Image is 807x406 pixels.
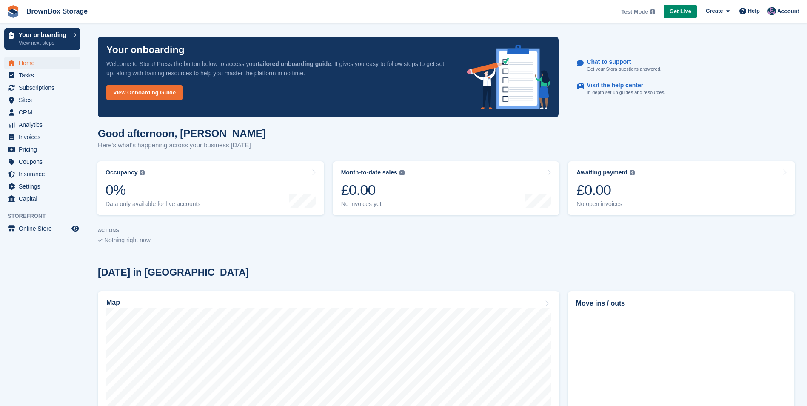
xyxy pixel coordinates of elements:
[106,299,120,306] h2: Map
[19,131,70,143] span: Invoices
[257,60,331,67] strong: tailored onboarding guide
[341,200,405,208] div: No invoices yet
[106,45,185,55] p: Your onboarding
[98,267,249,278] h2: [DATE] in [GEOGRAPHIC_DATA]
[8,212,85,220] span: Storefront
[19,143,70,155] span: Pricing
[98,140,266,150] p: Here's what's happening across your business [DATE]
[341,169,397,176] div: Month-to-date sales
[19,82,70,94] span: Subscriptions
[621,8,648,16] span: Test Mode
[4,28,80,50] a: Your onboarding View next steps
[568,161,795,215] a: Awaiting payment £0.00 No open invoices
[4,94,80,106] a: menu
[106,181,200,199] div: 0%
[19,94,70,106] span: Sites
[341,181,405,199] div: £0.00
[706,7,723,15] span: Create
[577,77,786,100] a: Visit the help center In-depth set up guides and resources.
[576,298,786,309] h2: Move ins / outs
[98,128,266,139] h1: Good afternoon, [PERSON_NAME]
[4,119,80,131] a: menu
[4,82,80,94] a: menu
[104,237,151,243] span: Nothing right now
[777,7,799,16] span: Account
[4,193,80,205] a: menu
[587,82,659,89] p: Visit the help center
[587,66,661,73] p: Get your Stora questions answered.
[19,69,70,81] span: Tasks
[4,223,80,234] a: menu
[4,180,80,192] a: menu
[98,228,794,233] p: ACTIONS
[576,181,635,199] div: £0.00
[577,54,786,77] a: Chat to support Get your Stora questions answered.
[587,58,654,66] p: Chat to support
[576,200,635,208] div: No open invoices
[650,9,655,14] img: icon-info-grey-7440780725fd019a000dd9b08b2336e03edf1995a4989e88bcd33f0948082b44.svg
[23,4,91,18] a: BrownBox Storage
[19,156,70,168] span: Coupons
[106,200,200,208] div: Data only available for live accounts
[630,170,635,175] img: icon-info-grey-7440780725fd019a000dd9b08b2336e03edf1995a4989e88bcd33f0948082b44.svg
[4,168,80,180] a: menu
[70,223,80,234] a: Preview store
[19,106,70,118] span: CRM
[4,143,80,155] a: menu
[19,119,70,131] span: Analytics
[399,170,405,175] img: icon-info-grey-7440780725fd019a000dd9b08b2336e03edf1995a4989e88bcd33f0948082b44.svg
[4,131,80,143] a: menu
[106,169,137,176] div: Occupancy
[664,5,697,19] a: Get Live
[748,7,760,15] span: Help
[98,239,103,242] img: blank_slate_check_icon-ba018cac091ee9be17c0a81a6c232d5eb81de652e7a59be601be346b1b6ddf79.svg
[587,89,665,96] p: In-depth set up guides and resources.
[19,180,70,192] span: Settings
[4,57,80,69] a: menu
[4,69,80,81] a: menu
[4,106,80,118] a: menu
[467,45,550,109] img: onboarding-info-6c161a55d2c0e0a8cae90662b2fe09162a5109e8cc188191df67fb4f79e88e88.svg
[106,59,453,78] p: Welcome to Stora! Press the button below to access your . It gives you easy to follow steps to ge...
[19,168,70,180] span: Insurance
[576,169,627,176] div: Awaiting payment
[4,156,80,168] a: menu
[106,85,183,100] a: View Onboarding Guide
[97,161,324,215] a: Occupancy 0% Data only available for live accounts
[333,161,560,215] a: Month-to-date sales £0.00 No invoices yet
[140,170,145,175] img: icon-info-grey-7440780725fd019a000dd9b08b2336e03edf1995a4989e88bcd33f0948082b44.svg
[19,193,70,205] span: Capital
[767,7,776,15] img: Chris Armstrong
[19,39,69,47] p: View next steps
[19,32,69,38] p: Your onboarding
[7,5,20,18] img: stora-icon-8386f47178a22dfd0bd8f6a31ec36ba5ce8667c1dd55bd0f319d3a0aa187defe.svg
[19,223,70,234] span: Online Store
[670,7,691,16] span: Get Live
[19,57,70,69] span: Home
